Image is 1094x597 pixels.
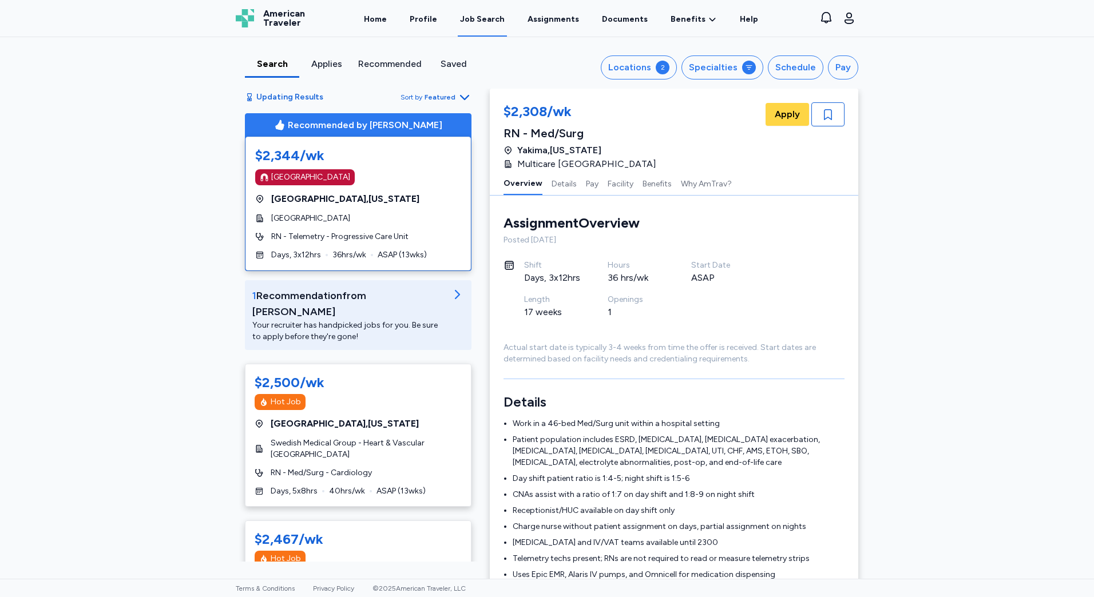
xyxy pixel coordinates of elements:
span: Sort by [401,93,422,102]
button: Specialties [681,55,763,79]
span: Recommended by [PERSON_NAME] [288,118,442,132]
div: $2,344/wk [255,146,461,165]
div: Length [524,294,580,305]
div: Job Search [460,14,505,25]
div: Your recruiter has handpicked jobs for you. Be sure to apply before they're gone! [252,320,446,343]
a: Terms & Conditions [236,584,295,592]
span: Swedish Medical Group - Heart & Vascular [GEOGRAPHIC_DATA] [271,437,462,460]
div: RN - Med/Surg [504,125,663,141]
span: [GEOGRAPHIC_DATA] , [US_STATE] [271,192,419,206]
span: Apply [775,108,800,121]
button: Pay [828,55,858,79]
div: Posted [DATE] [504,234,845,246]
li: Charge nurse without patient assignment on days, partial assignment on nights [513,521,845,532]
button: Apply [766,103,809,126]
li: Work in a 46-bed Med/Surg unit within a hospital setting [513,418,845,429]
span: Days, 5x8hrs [271,485,318,497]
span: Updating Results [256,91,323,103]
div: 36 hrs/wk [608,271,664,285]
div: Schedule [775,61,816,74]
div: ASAP [691,271,747,285]
div: Recommendation from [PERSON_NAME] [252,288,446,320]
div: $2,308/wk [504,102,663,123]
a: Job Search [458,1,507,37]
li: Uses Epic EMR, Alaris IV pumps, and Omnicell for medication dispensing [513,569,845,580]
button: Overview [504,171,542,195]
div: Openings [608,294,664,305]
li: [MEDICAL_DATA] and IV/VAT teams available until 2300 [513,537,845,548]
h3: Details [504,393,845,411]
div: Specialties [689,61,738,74]
div: Days, 3x12hrs [524,271,580,285]
span: © 2025 American Traveler, LLC [372,584,466,592]
span: RN - Telemetry - Progressive Care Unit [271,231,409,242]
span: [GEOGRAPHIC_DATA] [271,213,350,224]
span: Days, 3x12hrs [271,249,321,261]
div: Hot Job [271,396,301,408]
div: Hours [608,260,664,271]
div: Start Date [691,260,747,271]
div: 1 [608,305,664,319]
li: CNAs assist with a ratio of 1:7 on day shift and 1:8-9 on night shift [513,489,845,500]
div: $2,467/wk [255,530,323,548]
div: Pay [835,61,851,74]
span: Yakima , [US_STATE] [517,144,601,157]
div: $2,500/wk [255,373,324,392]
div: Hot Job [271,553,301,564]
button: Schedule [768,55,823,79]
span: [GEOGRAPHIC_DATA] , [US_STATE] [271,417,419,431]
span: 1 [252,289,256,302]
li: Patient population includes ESRD, [MEDICAL_DATA], [MEDICAL_DATA] exacerbation, [MEDICAL_DATA], [M... [513,434,845,468]
button: Details [552,171,577,195]
span: Featured [425,93,455,102]
button: Sort byFeatured [401,90,471,104]
span: American Traveler [263,9,305,27]
li: Telemetry techs present; RNs are not required to read or measure telemetry strips [513,553,845,564]
span: Benefits [671,14,705,25]
div: Search [249,57,295,71]
a: Privacy Policy [313,584,354,592]
span: ASAP ( 13 wks) [378,249,427,261]
span: Multicare [GEOGRAPHIC_DATA] [517,157,656,171]
div: Actual start date is typically 3-4 weeks from time the offer is received. Start dates are determi... [504,342,845,365]
div: [GEOGRAPHIC_DATA] [271,172,350,183]
button: Benefits [643,171,672,195]
a: Benefits [671,14,717,25]
div: 17 weeks [524,305,580,319]
div: Applies [304,57,349,71]
span: 36 hrs/wk [332,249,366,261]
button: Facility [608,171,633,195]
li: Day shift patient ratio is 1:4-5; night shift is 1:5-6 [513,473,845,484]
li: Receptionist/HUC available on day shift only [513,505,845,516]
span: 40 hrs/wk [329,485,365,497]
div: Saved [431,57,476,71]
img: Logo [236,9,254,27]
div: 2 [656,61,669,74]
span: RN - Med/Surg - Cardiology [271,467,372,479]
button: Pay [586,171,598,195]
div: Assignment Overview [504,214,640,232]
div: Shift [524,260,580,271]
button: Locations2 [601,55,677,79]
div: Recommended [358,57,422,71]
button: Why AmTrav? [681,171,732,195]
div: Locations [608,61,651,74]
span: ASAP ( 13 wks) [376,485,426,497]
